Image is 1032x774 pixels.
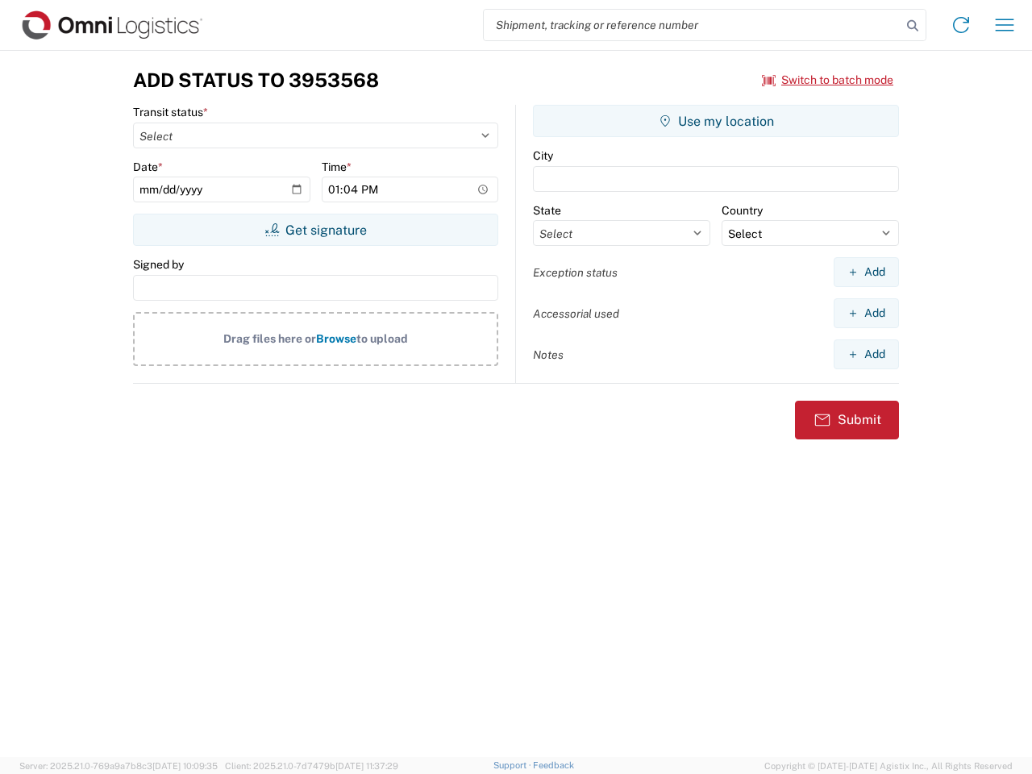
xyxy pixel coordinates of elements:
[764,759,1013,773] span: Copyright © [DATE]-[DATE] Agistix Inc., All Rights Reserved
[484,10,901,40] input: Shipment, tracking or reference number
[19,761,218,771] span: Server: 2025.21.0-769a9a7b8c3
[795,401,899,439] button: Submit
[533,306,619,321] label: Accessorial used
[316,332,356,345] span: Browse
[322,160,352,174] label: Time
[223,332,316,345] span: Drag files here or
[133,214,498,246] button: Get signature
[133,69,379,92] h3: Add Status to 3953568
[533,105,899,137] button: Use my location
[722,203,763,218] label: Country
[533,203,561,218] label: State
[133,105,208,119] label: Transit status
[335,761,398,771] span: [DATE] 11:37:29
[133,160,163,174] label: Date
[533,148,553,163] label: City
[133,257,184,272] label: Signed by
[225,761,398,771] span: Client: 2025.21.0-7d7479b
[834,298,899,328] button: Add
[533,265,618,280] label: Exception status
[834,339,899,369] button: Add
[533,347,564,362] label: Notes
[356,332,408,345] span: to upload
[762,67,893,94] button: Switch to batch mode
[152,761,218,771] span: [DATE] 10:09:35
[533,760,574,770] a: Feedback
[493,760,534,770] a: Support
[834,257,899,287] button: Add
